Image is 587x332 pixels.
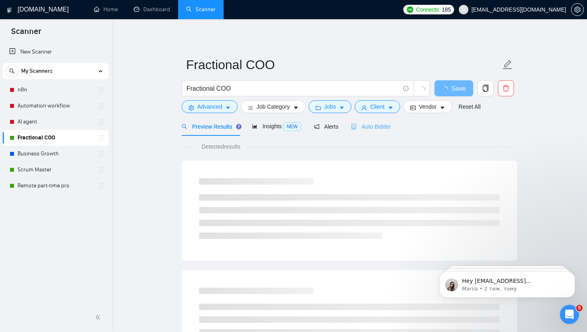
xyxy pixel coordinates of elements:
[3,63,109,194] li: My Scanners
[248,105,253,111] span: bars
[98,151,105,157] span: holder
[6,65,18,78] button: search
[35,23,138,125] span: Hey [EMAIL_ADDRESS][DOMAIN_NAME], Looks like your Upwork agency DM Wings ran out of connects. We ...
[9,44,102,60] a: New Scanner
[314,124,319,129] span: notification
[35,31,138,38] p: Message from Mariia, sent 2 тиж. тому
[6,68,18,74] span: search
[182,124,187,129] span: search
[461,7,466,12] span: user
[351,124,357,129] span: robot
[576,305,583,311] span: 5
[324,102,336,111] span: Jobs
[498,80,514,96] button: delete
[419,102,436,111] span: Vendor
[95,313,103,321] span: double-left
[498,85,514,92] span: delete
[252,123,258,129] span: area-chart
[314,123,339,130] span: Alerts
[98,103,105,109] span: holder
[98,87,105,93] span: holder
[351,123,391,130] span: Auto Bidder
[98,119,105,125] span: holder
[7,4,12,16] img: logo
[235,123,242,130] div: Tooltip anchor
[134,6,170,13] a: dashboardDashboard
[418,86,425,93] span: loading
[3,44,109,60] li: New Scanner
[442,5,450,14] span: 185
[18,130,93,146] a: Fractional COO
[21,63,53,79] span: My Scanners
[339,105,345,111] span: caret-down
[293,105,299,111] span: caret-down
[94,6,118,13] a: homeHome
[256,102,290,111] span: Job Category
[98,183,105,189] span: holder
[478,80,494,96] button: copy
[355,100,400,113] button: userClientcaret-down
[502,60,513,70] span: edit
[442,86,451,93] span: loading
[427,254,587,310] iframe: Intercom notifications повідомлення
[403,100,452,113] button: idcardVendorcaret-down
[478,85,493,92] span: copy
[440,105,445,111] span: caret-down
[18,162,93,178] a: Scrum Master
[309,100,352,113] button: folderJobscaret-down
[98,135,105,141] span: holder
[403,86,409,91] span: info-circle
[186,6,216,13] a: searchScanner
[434,80,473,96] button: Save
[458,102,480,111] a: Reset All
[98,167,105,173] span: holder
[197,102,222,111] span: Advanced
[188,105,194,111] span: setting
[407,6,413,13] img: upwork-logo.png
[18,98,93,114] a: Automation workflow
[18,146,93,162] a: Business Growth
[182,100,238,113] button: settingAdvancedcaret-down
[388,105,393,111] span: caret-down
[18,82,93,98] a: n8n
[370,102,385,111] span: Client
[186,83,400,93] input: Search Freelance Jobs...
[571,3,584,16] button: setting
[252,123,301,129] span: Insights
[225,105,231,111] span: caret-down
[5,26,48,42] span: Scanner
[315,105,321,111] span: folder
[241,100,305,113] button: barsJob Categorycaret-down
[571,6,584,13] a: setting
[18,114,93,130] a: AI agent
[196,142,246,151] span: Detected results
[410,105,416,111] span: idcard
[560,305,579,324] iframe: Intercom live chat
[451,83,466,93] span: Save
[182,123,239,130] span: Preview Results
[416,5,440,14] span: Connects:
[18,178,93,194] a: Remote part-time pro
[186,55,501,75] input: Scanner name...
[284,122,301,131] span: NEW
[361,105,367,111] span: user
